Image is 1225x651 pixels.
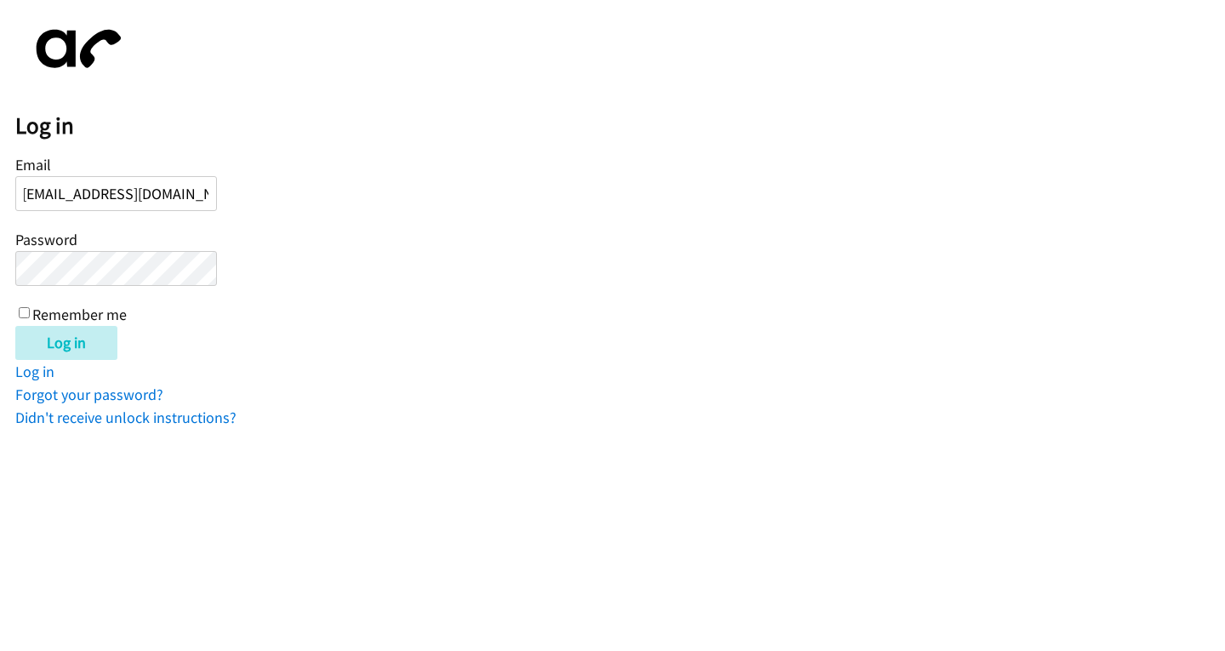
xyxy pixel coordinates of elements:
img: aphone-8a226864a2ddd6a5e75d1ebefc011f4aa8f32683c2d82f3fb0802fe031f96514.svg [15,15,134,83]
input: Log in [15,326,117,360]
h2: Log in [15,111,1225,140]
a: Forgot your password? [15,385,163,404]
a: Didn't receive unlock instructions? [15,408,236,427]
label: Remember me [32,305,127,324]
label: Password [15,230,77,249]
a: Log in [15,362,54,381]
label: Email [15,155,51,174]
